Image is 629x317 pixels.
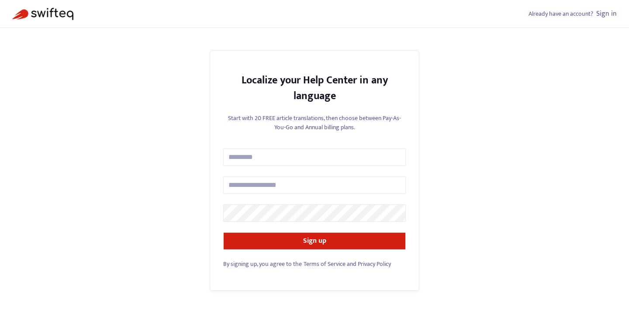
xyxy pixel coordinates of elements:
a: Terms of Service [304,259,346,269]
a: Privacy Policy [358,259,391,269]
img: Swifteq [12,8,73,20]
p: Start with 20 FREE article translations, then choose between Pay-As-You-Go and Annual billing plans. [223,114,406,132]
strong: Localize your Help Center in any language [242,72,388,105]
a: Sign in [596,8,617,20]
span: Already have an account? [529,9,593,19]
span: By signing up, you agree to the [223,259,302,269]
div: and [223,259,406,269]
button: Sign up [223,232,406,250]
strong: Sign up [303,235,326,247]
